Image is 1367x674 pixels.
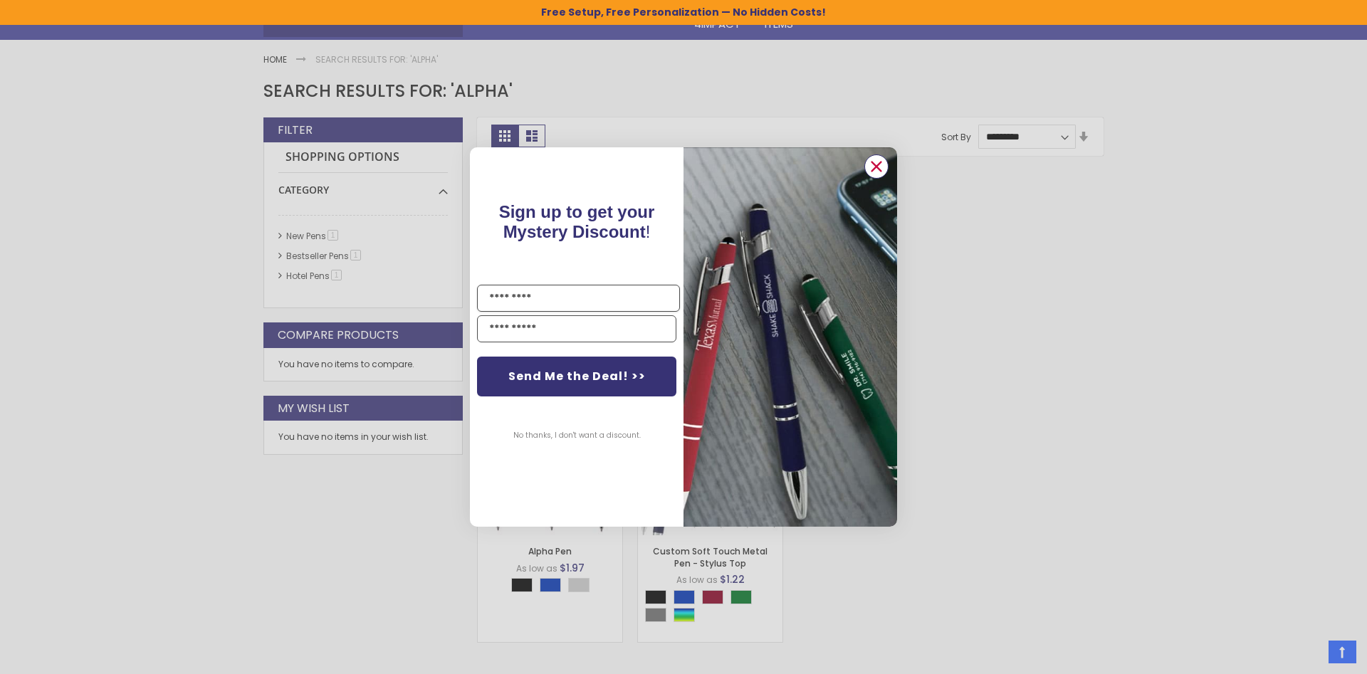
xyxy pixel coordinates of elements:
button: Close dialog [864,154,889,179]
span: ! [499,202,655,241]
span: Sign up to get your Mystery Discount [499,202,655,241]
button: No thanks, I don't want a discount. [506,418,648,453]
img: pop-up-image [683,147,897,527]
button: Send Me the Deal! >> [477,357,676,396]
